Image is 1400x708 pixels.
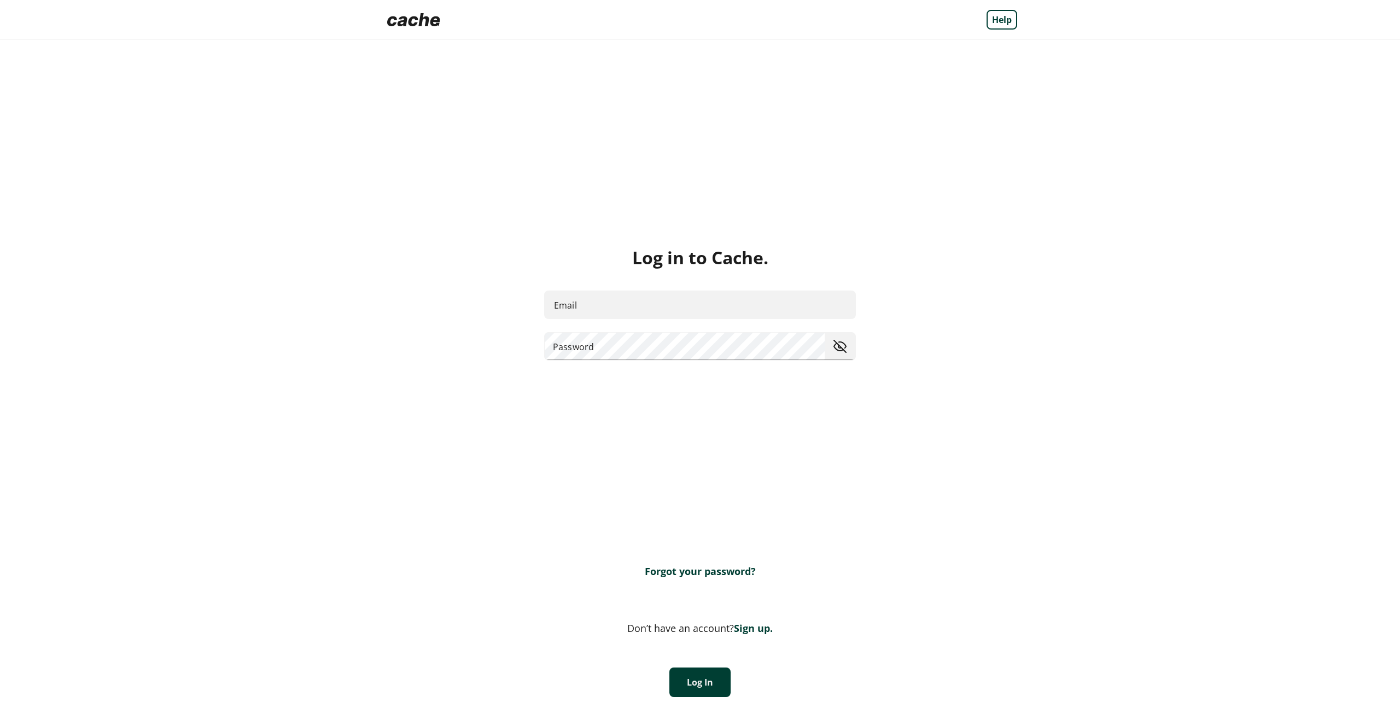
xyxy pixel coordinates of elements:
[669,668,731,697] button: Log In
[383,9,445,31] img: Logo
[383,247,1017,269] div: Log in to Cache.
[734,622,773,635] a: Sign up.
[383,622,1017,635] div: Don’t have an account?
[645,565,756,578] a: Forgot your password?
[987,10,1017,30] a: Help
[829,335,851,357] button: toggle password visibility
